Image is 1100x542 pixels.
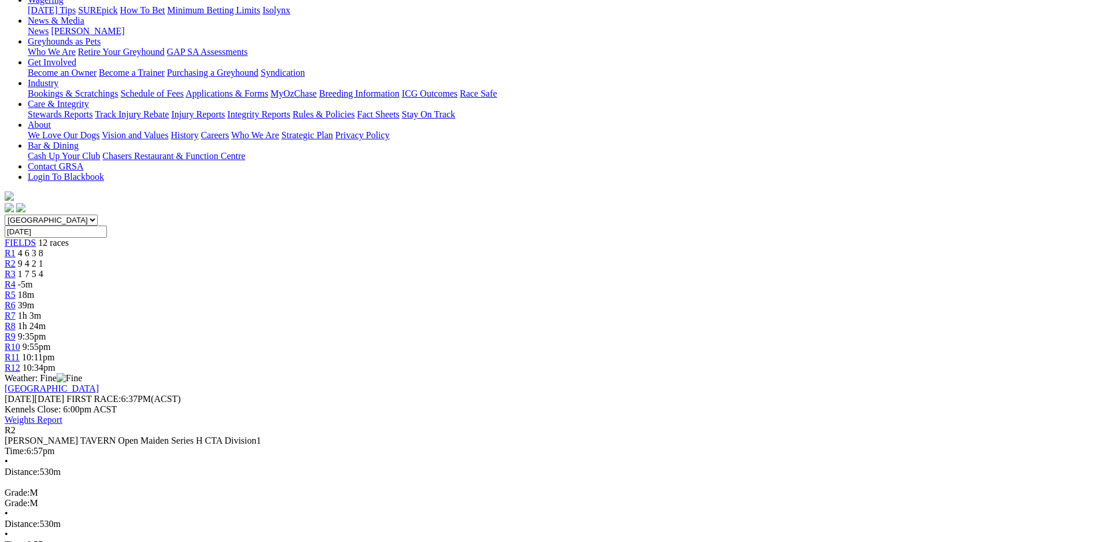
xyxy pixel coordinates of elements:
div: 6:57pm [5,446,1095,456]
a: SUREpick [78,5,117,15]
img: logo-grsa-white.png [5,191,14,201]
div: M [5,488,1095,498]
span: 18m [18,290,34,300]
a: Who We Are [231,130,279,140]
div: Greyhounds as Pets [28,47,1095,57]
span: Distance: [5,467,39,477]
span: 6:37PM(ACST) [66,394,181,404]
a: Strategic Plan [282,130,333,140]
a: Who We Are [28,47,76,57]
div: [PERSON_NAME] TAVERN Open Maiden Series H CTA Division1 [5,436,1095,446]
span: 9:35pm [18,331,46,341]
a: Retire Your Greyhound [78,47,165,57]
a: Purchasing a Greyhound [167,68,258,78]
span: • [5,456,8,466]
a: GAP SA Assessments [167,47,248,57]
a: R9 [5,331,16,341]
div: News & Media [28,26,1095,36]
span: 10:34pm [23,363,55,373]
span: R4 [5,279,16,289]
a: R7 [5,311,16,320]
div: Wagering [28,5,1095,16]
span: • [5,529,8,539]
a: [PERSON_NAME] [51,26,124,36]
span: 12 races [38,238,69,248]
a: Privacy Policy [335,130,390,140]
a: News [28,26,49,36]
a: Integrity Reports [227,109,290,119]
a: Greyhounds as Pets [28,36,101,46]
div: 530m [5,519,1095,529]
a: Track Injury Rebate [95,109,169,119]
a: R8 [5,321,16,331]
span: 39m [18,300,34,310]
span: 10:11pm [22,352,54,362]
span: 9 4 2 1 [18,259,43,268]
span: R3 [5,269,16,279]
span: Weather: Fine [5,373,82,383]
a: Bookings & Scratchings [28,89,118,98]
a: R10 [5,342,20,352]
div: 530m [5,467,1095,477]
a: News & Media [28,16,84,25]
a: About [28,120,51,130]
a: MyOzChase [271,89,317,98]
div: Care & Integrity [28,109,1095,120]
a: We Love Our Dogs [28,130,99,140]
span: 1h 24m [18,321,46,331]
a: Breeding Information [319,89,399,98]
a: Race Safe [460,89,497,98]
a: Contact GRSA [28,161,83,171]
a: Become an Owner [28,68,97,78]
input: Select date [5,226,107,238]
a: R12 [5,363,20,373]
a: Weights Report [5,415,62,425]
span: 1h 3m [18,311,41,320]
a: Isolynx [262,5,290,15]
div: About [28,130,1095,141]
span: [DATE] [5,394,35,404]
span: [DATE] [5,394,64,404]
a: Care & Integrity [28,99,89,109]
a: Get Involved [28,57,76,67]
a: Applications & Forms [186,89,268,98]
a: Minimum Betting Limits [167,5,260,15]
a: [DATE] Tips [28,5,76,15]
span: -5m [18,279,33,289]
a: FIELDS [5,238,36,248]
img: Fine [57,373,82,384]
a: Bar & Dining [28,141,79,150]
div: Bar & Dining [28,151,1095,161]
div: M [5,498,1095,508]
a: How To Bet [120,5,165,15]
div: Get Involved [28,68,1095,78]
a: ICG Outcomes [402,89,457,98]
a: Chasers Restaurant & Function Centre [102,151,245,161]
span: R6 [5,300,16,310]
a: Schedule of Fees [120,89,183,98]
a: R1 [5,248,16,258]
span: 1 7 5 4 [18,269,43,279]
span: 4 6 3 8 [18,248,43,258]
span: • [5,508,8,518]
a: Rules & Policies [292,109,355,119]
a: R5 [5,290,16,300]
a: Cash Up Your Club [28,151,100,161]
a: R11 [5,352,20,362]
a: [GEOGRAPHIC_DATA] [5,384,99,393]
span: FIRST RACE: [66,394,121,404]
a: Stewards Reports [28,109,92,119]
a: Login To Blackbook [28,172,104,182]
div: Industry [28,89,1095,99]
a: Vision and Values [102,130,168,140]
img: twitter.svg [16,203,25,212]
span: Grade: [5,498,30,508]
span: Distance: [5,519,39,529]
a: R2 [5,259,16,268]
